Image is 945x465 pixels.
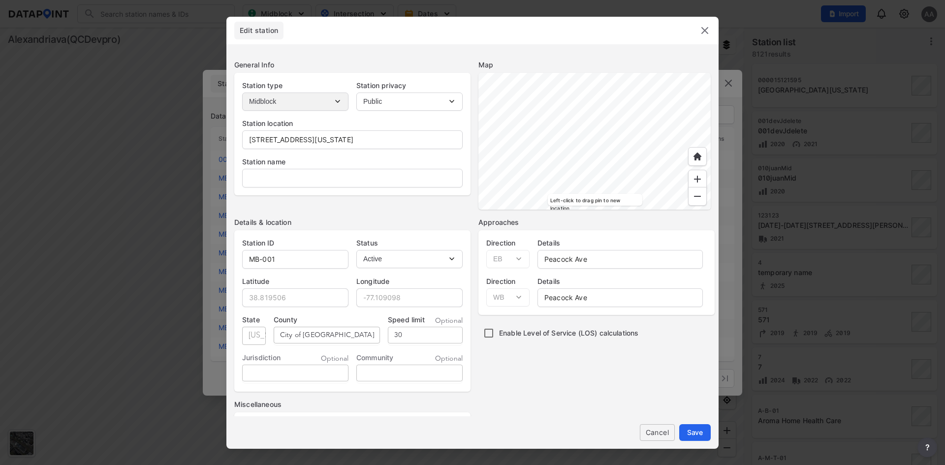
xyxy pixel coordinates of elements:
label: Longitude [356,277,463,286]
div: Enable Level of Service (LOS) calculations [478,323,715,343]
label: Details [537,238,703,248]
label: Speed limit [388,315,425,325]
div: Map [478,60,711,70]
label: Station type [242,81,348,91]
label: County [274,315,380,325]
span: Save [687,427,703,437]
button: Cancel [640,424,675,441]
span: Optional [435,354,463,364]
span: Optional [435,316,463,326]
label: Miscellaneous [234,400,471,409]
button: more [917,437,937,457]
span: Cancel [648,427,667,437]
span: ? [923,441,931,453]
label: Station name [242,157,463,167]
label: Station location [242,119,463,128]
span: Optional [321,354,348,364]
label: Direction [486,238,530,248]
button: Save [679,424,711,441]
label: Details [537,277,703,286]
div: Approaches [478,217,711,227]
div: General Info [234,60,471,70]
label: Latitude [242,277,348,286]
label: Status [356,238,463,248]
label: State [242,315,266,325]
label: Station privacy [356,81,463,91]
label: Jurisdiction [242,353,281,363]
span: Edit station [234,26,283,35]
label: Station ID [242,238,348,248]
div: full width tabs example [234,22,287,39]
label: Direction [486,277,530,286]
img: close.efbf2170.svg [699,25,711,36]
label: Community [356,353,393,363]
div: Details & location [234,217,471,227]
